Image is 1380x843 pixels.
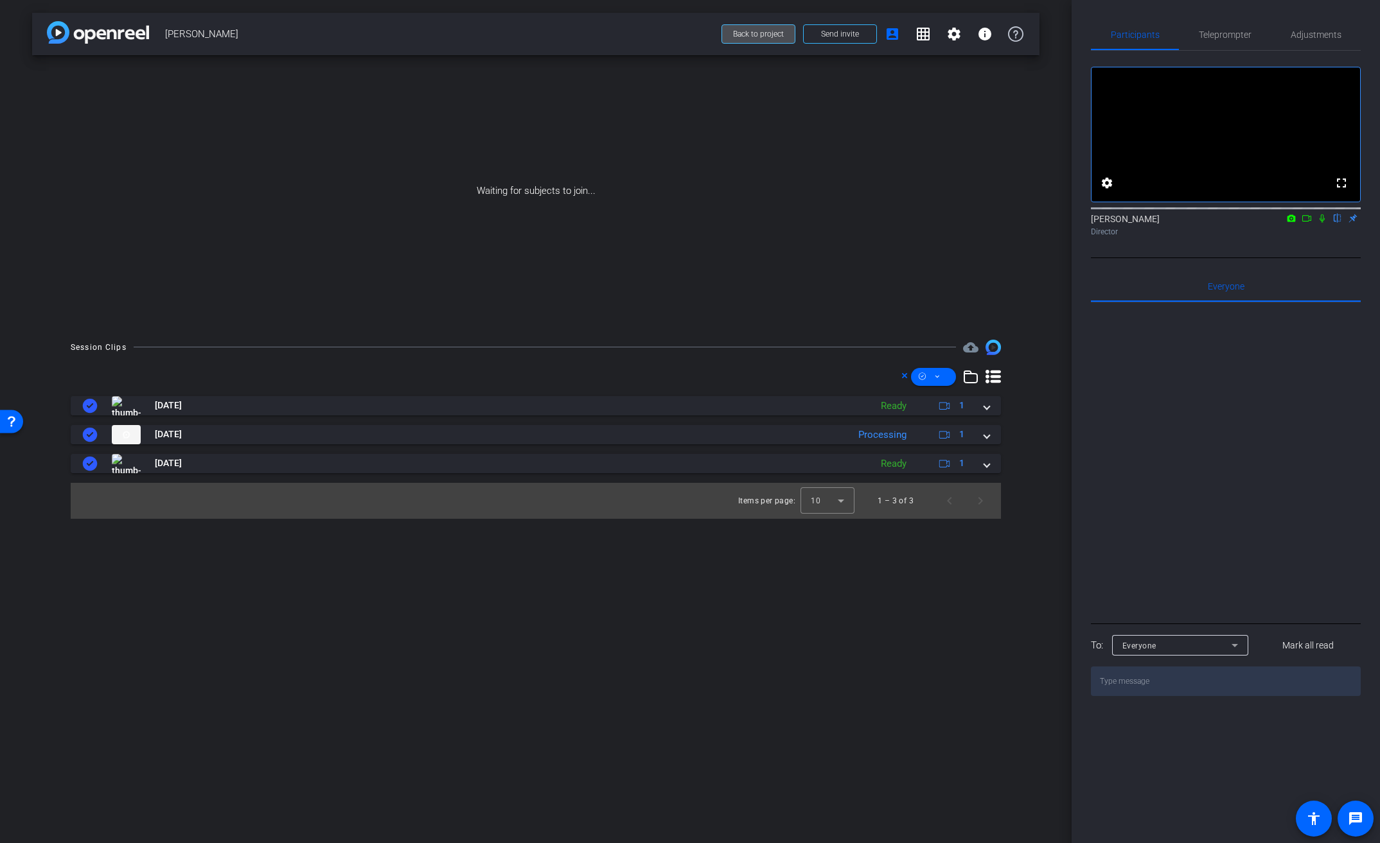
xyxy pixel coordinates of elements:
span: [DATE] [155,428,182,441]
mat-expansion-panel-header: thumb-nail[DATE]Ready1 [71,396,1001,415]
img: thumb-nail [112,396,141,415]
span: [DATE] [155,456,182,470]
mat-icon: account_box [885,26,900,42]
span: Mark all read [1282,639,1334,652]
button: Next page [965,485,996,516]
mat-icon: accessibility [1306,811,1322,826]
span: Adjustments [1291,30,1341,39]
img: thumb-nail [112,425,141,444]
span: Destinations for your clips [963,340,978,355]
span: 1 [959,399,964,412]
span: Everyone [1122,641,1156,650]
span: Teleprompter [1199,30,1252,39]
div: Director [1091,226,1361,238]
span: 1 [959,428,964,441]
mat-icon: message [1348,811,1363,826]
mat-icon: settings [946,26,962,42]
mat-icon: fullscreen [1334,175,1349,191]
mat-icon: settings [1099,175,1115,191]
img: app-logo [47,21,149,44]
img: Session clips [986,340,1001,355]
span: [DATE] [155,399,182,412]
span: [PERSON_NAME] [165,21,714,47]
mat-icon: cloud_upload [963,340,978,355]
button: Previous page [934,485,965,516]
div: 1 – 3 of 3 [878,494,914,507]
span: Everyone [1208,282,1244,291]
span: Send invite [821,29,859,39]
div: Waiting for subjects to join... [32,55,1039,327]
button: Back to project [721,24,795,44]
span: 1 [959,456,964,470]
div: Ready [874,456,913,471]
mat-icon: grid_on [916,26,931,42]
mat-expansion-panel-header: thumb-nail[DATE]Ready1 [71,454,1001,473]
div: Items per page: [738,494,795,507]
img: thumb-nail [112,454,141,473]
span: Back to project [733,30,784,39]
mat-icon: info [977,26,993,42]
span: Participants [1111,30,1160,39]
div: Session Clips [71,341,127,354]
button: Mark all read [1256,634,1361,657]
div: Ready [874,399,913,413]
div: [PERSON_NAME] [1091,213,1361,238]
div: Processing [852,428,913,442]
mat-icon: flip [1330,212,1345,223]
button: Send invite [803,24,877,44]
mat-expansion-panel-header: thumb-nail[DATE]Processing1 [71,425,1001,444]
div: To: [1091,638,1103,653]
